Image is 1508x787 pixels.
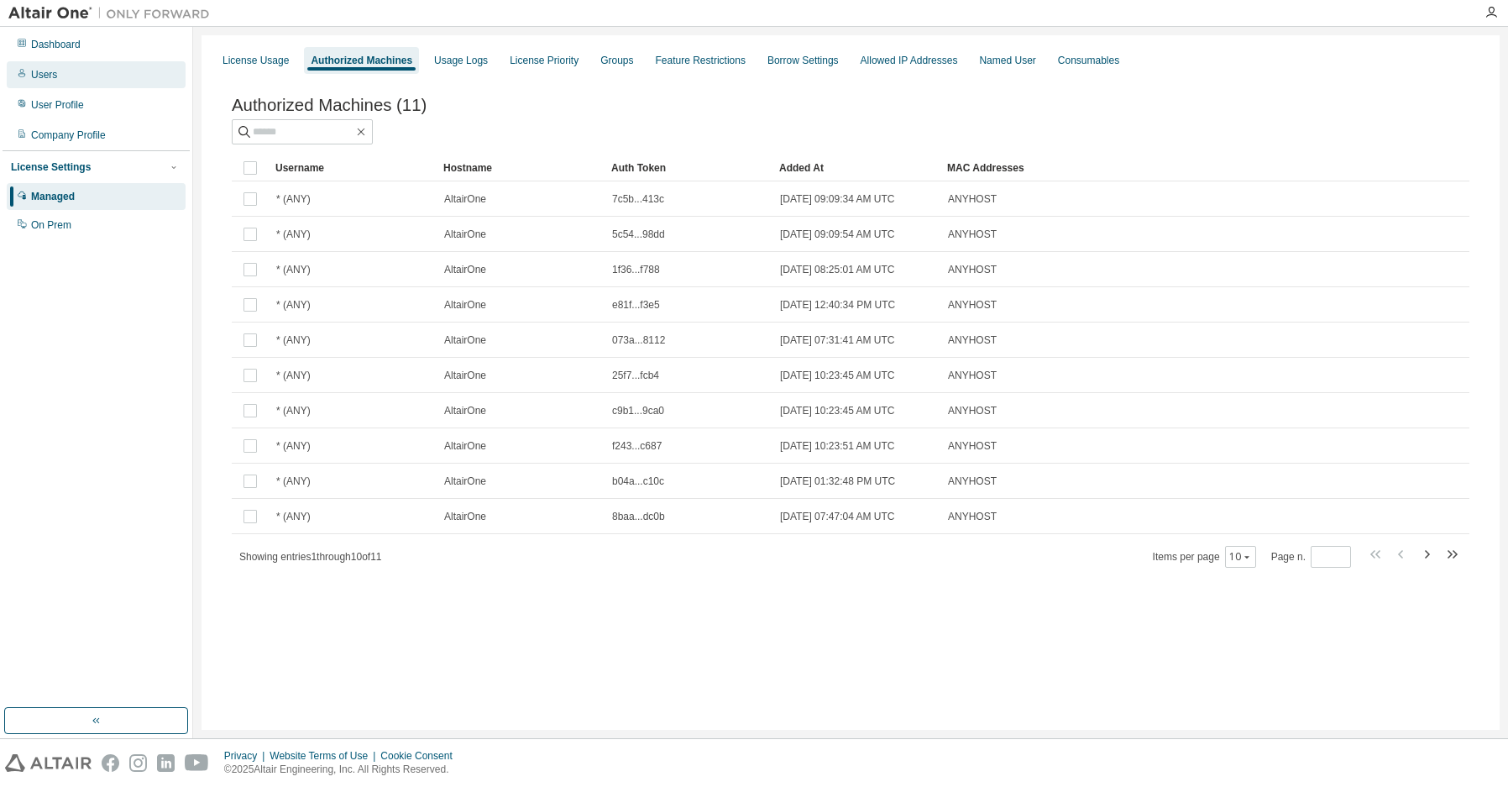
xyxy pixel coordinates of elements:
[157,754,175,772] img: linkedin.svg
[780,369,895,382] span: [DATE] 10:23:45 AM UTC
[31,98,84,112] div: User Profile
[276,263,311,276] span: * (ANY)
[1153,546,1256,568] span: Items per page
[612,369,659,382] span: 25f7...fcb4
[861,54,958,67] div: Allowed IP Addresses
[31,38,81,51] div: Dashboard
[11,160,91,174] div: License Settings
[1271,546,1351,568] span: Page n.
[434,54,488,67] div: Usage Logs
[767,54,839,67] div: Borrow Settings
[600,54,633,67] div: Groups
[8,5,218,22] img: Altair One
[1229,550,1252,564] button: 10
[31,68,57,81] div: Users
[276,439,311,453] span: * (ANY)
[270,749,380,763] div: Website Terms of Use
[779,155,934,181] div: Added At
[239,551,382,563] span: Showing entries 1 through 10 of 11
[444,404,486,417] span: AltairOne
[611,155,766,181] div: Auth Token
[443,155,598,181] div: Hostname
[444,228,486,241] span: AltairOne
[102,754,119,772] img: facebook.svg
[948,333,997,347] span: ANYHOST
[948,298,997,312] span: ANYHOST
[780,439,895,453] span: [DATE] 10:23:51 AM UTC
[780,510,895,523] span: [DATE] 07:47:04 AM UTC
[612,192,664,206] span: 7c5b...413c
[224,763,463,777] p: © 2025 Altair Engineering, Inc. All Rights Reserved.
[780,263,895,276] span: [DATE] 08:25:01 AM UTC
[185,754,209,772] img: youtube.svg
[276,298,311,312] span: * (ANY)
[276,404,311,417] span: * (ANY)
[948,369,997,382] span: ANYHOST
[780,192,895,206] span: [DATE] 09:09:34 AM UTC
[612,475,664,488] span: b04a...c10c
[380,749,462,763] div: Cookie Consent
[612,439,662,453] span: f243...c687
[444,510,486,523] span: AltairOne
[276,510,311,523] span: * (ANY)
[232,96,427,115] span: Authorized Machines (11)
[612,333,665,347] span: 073a...8112
[275,155,430,181] div: Username
[276,192,311,206] span: * (ANY)
[656,54,746,67] div: Feature Restrictions
[224,749,270,763] div: Privacy
[948,192,997,206] span: ANYHOST
[31,218,71,232] div: On Prem
[311,54,412,67] div: Authorized Machines
[780,298,895,312] span: [DATE] 12:40:34 PM UTC
[5,754,92,772] img: altair_logo.svg
[510,54,579,67] div: License Priority
[444,192,486,206] span: AltairOne
[129,754,147,772] img: instagram.svg
[612,298,660,312] span: e81f...f3e5
[780,333,895,347] span: [DATE] 07:31:41 AM UTC
[612,510,665,523] span: 8baa...dc0b
[444,333,486,347] span: AltairOne
[276,475,311,488] span: * (ANY)
[948,263,997,276] span: ANYHOST
[276,369,311,382] span: * (ANY)
[612,228,665,241] span: 5c54...98dd
[947,155,1293,181] div: MAC Addresses
[612,404,664,417] span: c9b1...9ca0
[612,263,660,276] span: 1f36...f788
[276,228,311,241] span: * (ANY)
[444,263,486,276] span: AltairOne
[780,228,895,241] span: [DATE] 09:09:54 AM UTC
[223,54,289,67] div: License Usage
[444,369,486,382] span: AltairOne
[780,475,895,488] span: [DATE] 01:32:48 PM UTC
[780,404,895,417] span: [DATE] 10:23:45 AM UTC
[948,439,997,453] span: ANYHOST
[276,333,311,347] span: * (ANY)
[948,510,997,523] span: ANYHOST
[31,129,106,142] div: Company Profile
[31,190,75,203] div: Managed
[1058,54,1119,67] div: Consumables
[979,54,1035,67] div: Named User
[948,475,997,488] span: ANYHOST
[444,439,486,453] span: AltairOne
[444,475,486,488] span: AltairOne
[948,228,997,241] span: ANYHOST
[444,298,486,312] span: AltairOne
[948,404,997,417] span: ANYHOST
